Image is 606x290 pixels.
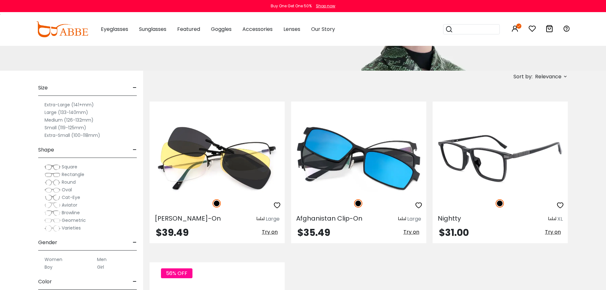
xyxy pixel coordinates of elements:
button: Try on [401,228,421,236]
button: Try on [260,228,280,236]
span: Lenses [283,25,300,33]
div: Shop now [316,3,335,9]
span: Sort by: [513,73,533,80]
span: Goggles [211,25,232,33]
div: XL [557,215,563,223]
label: Extra-Small (100-118mm) [45,131,100,139]
button: Try on [543,228,563,236]
img: Black Afghanistan Clip-On - TR ,Adjust Nose Pads [291,124,426,192]
span: Aviator [62,202,77,208]
span: [PERSON_NAME]-On [155,214,221,223]
span: Shape [38,142,54,158]
span: Try on [403,228,419,236]
span: Try on [262,228,278,236]
span: Size [38,80,48,95]
img: Square.png [45,164,60,170]
span: Afghanistan Clip-On [296,214,362,223]
img: Oval.png [45,187,60,193]
img: Round.png [45,179,60,186]
span: Nightty [438,214,461,223]
span: Cat-Eye [62,194,80,201]
span: $35.49 [297,226,330,239]
label: Medium (126-132mm) [45,116,94,124]
span: - [133,235,137,250]
span: Square [62,164,77,170]
span: - [133,80,137,95]
label: Extra-Large (141+mm) [45,101,94,109]
label: Women [45,256,62,263]
span: Featured [177,25,200,33]
img: Browline.png [45,210,60,216]
span: Rectangle [62,171,84,178]
label: Small (119-125mm) [45,124,86,131]
span: Sunglasses [139,25,166,33]
label: Girl [97,263,104,271]
span: Color [38,274,52,289]
img: size ruler [398,216,406,221]
img: Black Nightty - Titanium,TR ,Universal Bridge Fit [433,124,568,192]
img: Black [354,199,362,208]
span: Browline [62,209,80,216]
img: size ruler [257,216,264,221]
span: Eyeglasses [101,25,128,33]
span: Our Story [311,25,335,33]
img: Aviator.png [45,202,60,209]
span: - [133,142,137,158]
img: Rectangle.png [45,172,60,178]
img: abbeglasses.com [36,21,88,37]
label: Men [97,256,107,263]
span: Varieties [62,225,81,231]
div: Large [407,215,421,223]
span: Try on [545,228,561,236]
span: Relevance [535,71,561,82]
span: Gender [38,235,57,250]
label: Boy [45,263,52,271]
img: size ruler [548,216,556,221]
label: Large (133-140mm) [45,109,88,116]
div: Buy One Get One 50% [271,3,312,9]
img: Black [496,199,504,208]
span: Round [62,179,76,185]
span: 56% OFF [161,268,192,278]
span: Accessories [242,25,273,33]
img: Geometric.png [45,217,60,224]
span: $39.49 [156,226,189,239]
span: Oval [62,187,72,193]
span: - [133,274,137,289]
a: Shop now [313,3,335,9]
span: $31.00 [439,226,469,239]
div: Large [266,215,280,223]
img: Cat-Eye.png [45,195,60,201]
img: Black Luke Clip-On - Metal ,Adjust Nose Pads [150,124,285,192]
img: Varieties.png [45,225,60,232]
span: Geometric [62,217,86,223]
img: Black [212,199,221,208]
